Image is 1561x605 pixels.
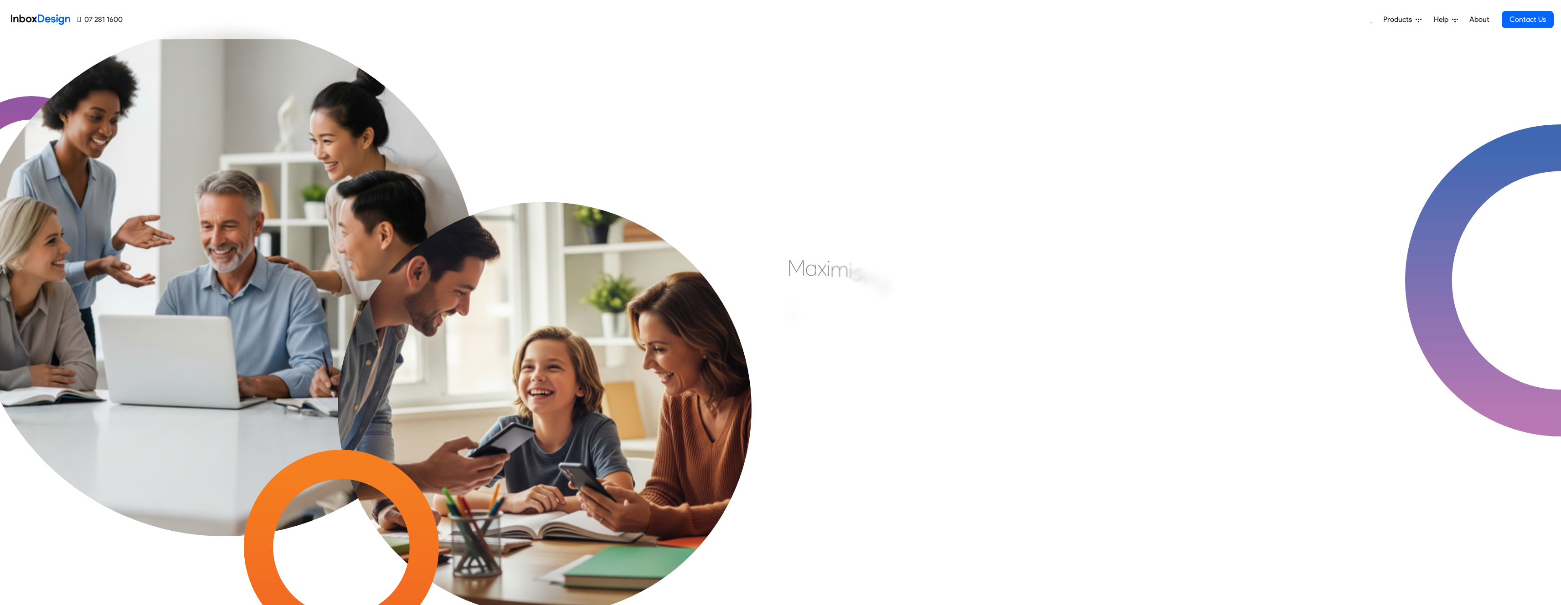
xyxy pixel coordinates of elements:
a: 07 281 1600 [77,14,123,25]
div: g [877,268,889,296]
div: i [849,257,852,284]
div: x [818,254,827,282]
a: Help [1430,10,1462,29]
div: M [788,254,805,282]
span: Help [1434,14,1452,25]
div: i [827,254,830,282]
div: m [830,256,849,283]
div: s [852,259,862,286]
span: Products [1383,14,1416,25]
div: n [866,265,877,292]
div: a [805,254,818,282]
div: Maximising Efficient & Engagement, Connecting Schools, Families, and Students. [788,254,1009,391]
div: f [799,305,806,332]
a: Products [1380,10,1425,29]
a: Contact Us [1502,11,1554,28]
a: About [1467,10,1492,29]
div: i [862,261,866,289]
div: E [788,300,799,327]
